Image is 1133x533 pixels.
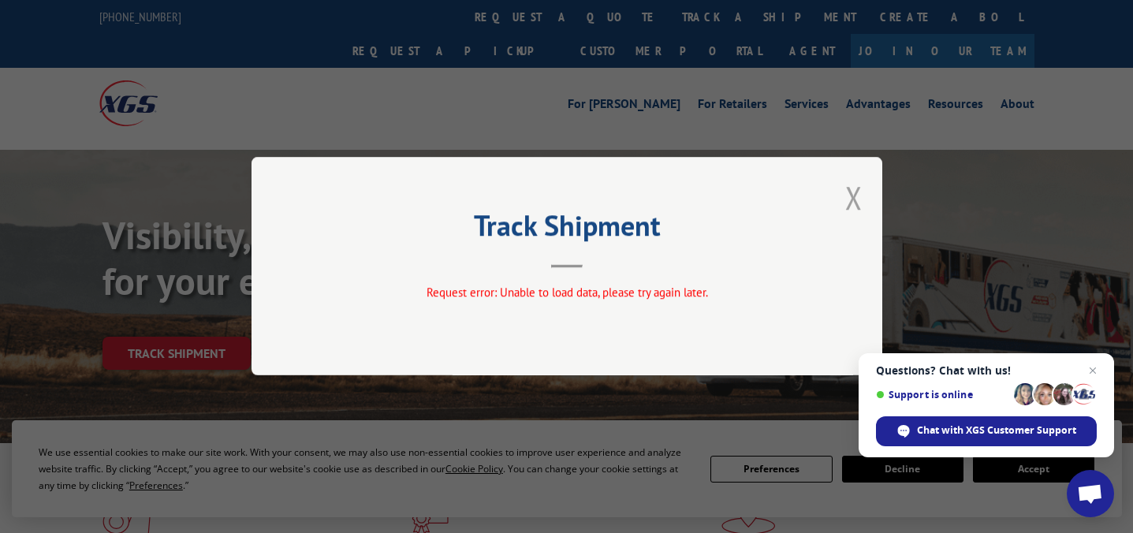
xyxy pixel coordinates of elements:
[876,416,1097,446] div: Chat with XGS Customer Support
[917,423,1076,438] span: Chat with XGS Customer Support
[1067,470,1114,517] div: Open chat
[876,364,1097,377] span: Questions? Chat with us!
[1083,361,1102,380] span: Close chat
[330,214,803,244] h2: Track Shipment
[426,285,707,300] span: Request error: Unable to load data, please try again later.
[845,177,863,218] button: Close modal
[876,389,1008,401] span: Support is online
